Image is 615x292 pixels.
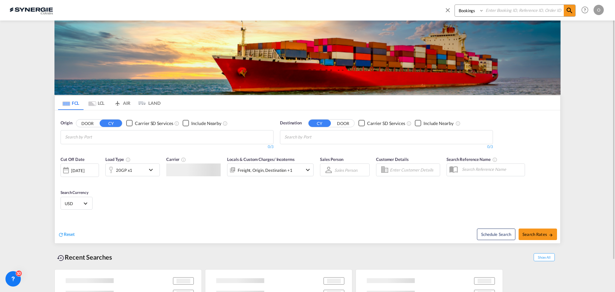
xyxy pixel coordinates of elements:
[304,166,312,174] md-icon: icon-chevron-down
[64,231,75,237] span: Reset
[105,163,160,176] div: 20GP x1icon-chevron-down
[492,157,497,162] md-icon: Your search will be saved by the below given name
[58,231,75,238] div: icon-refreshReset
[223,121,228,126] md-icon: Unchecked: Ignores neighbouring ports when fetching rates.Checked : Includes neighbouring ports w...
[534,253,555,261] span: Show All
[10,3,53,17] img: 1f56c880d42311ef80fc7dca854c8e59.png
[367,120,405,127] div: Carrier SD Services
[109,96,135,110] md-tab-item: AIR
[459,164,525,174] input: Search Reference Name
[65,201,83,206] span: USD
[274,157,295,162] span: / Incoterms
[114,99,121,104] md-icon: icon-airplane
[58,232,64,238] md-icon: icon-refresh
[444,4,455,20] span: icon-close
[284,132,345,142] input: Chips input.
[283,130,348,142] md-chips-wrap: Chips container with autocompletion. Enter the text area, type text to search, and then use the u...
[564,5,575,16] span: icon-magnify
[71,168,84,173] div: [DATE]
[76,120,99,127] button: DOOR
[320,157,343,162] span: Sales Person
[54,250,115,264] div: Recent Searches
[54,21,561,95] img: LCL+%26+FCL+BACKGROUND.png
[423,120,454,127] div: Include Nearby
[65,132,126,142] input: Chips input.
[100,120,122,127] button: CY
[116,166,132,175] div: 20GP x1
[64,199,89,208] md-select: Select Currency: $ USDUnited States Dollar
[594,5,604,15] div: O
[358,120,405,127] md-checkbox: Checkbox No Ink
[181,157,186,162] md-icon: The selected Trucker/Carrierwill be displayed in the rate results If the rates are from another f...
[57,254,65,262] md-icon: icon-backup-restore
[135,120,173,127] div: Carrier SD Services
[183,120,221,127] md-checkbox: Checkbox No Ink
[126,157,131,162] md-icon: icon-information-outline
[126,120,173,127] md-checkbox: Checkbox No Ink
[519,229,557,240] button: Search Ratesicon-arrow-right
[484,5,564,16] input: Enter Booking ID, Reference ID, Order ID
[166,157,186,162] span: Carrier
[61,176,65,185] md-datepicker: Select
[549,233,553,237] md-icon: icon-arrow-right
[105,157,131,162] span: Load Type
[579,4,590,15] span: Help
[61,190,88,195] span: Search Currency
[455,121,461,126] md-icon: Unchecked: Ignores neighbouring ports when fetching rates.Checked : Includes neighbouring ports w...
[227,163,314,176] div: Freight Origin Destination Factory Stuffingicon-chevron-down
[280,120,302,126] span: Destination
[415,120,454,127] md-checkbox: Checkbox No Ink
[376,157,408,162] span: Customer Details
[566,7,573,14] md-icon: icon-magnify
[238,166,292,175] div: Freight Origin Destination Factory Stuffing
[135,96,160,110] md-tab-item: LAND
[334,165,358,175] md-select: Sales Person
[280,144,493,150] div: 0/3
[147,166,158,174] md-icon: icon-chevron-down
[444,6,451,13] md-icon: icon-close
[84,96,109,110] md-tab-item: LCL
[332,120,354,127] button: DOOR
[227,157,295,162] span: Locals & Custom Charges
[58,96,160,110] md-pagination-wrapper: Use the left and right arrow keys to navigate between tabs
[447,157,497,162] span: Search Reference Name
[522,232,553,237] span: Search Rates
[64,130,128,142] md-chips-wrap: Chips container with autocompletion. Enter the text area, type text to search, and then use the u...
[61,144,274,150] div: 0/3
[58,96,84,110] md-tab-item: FCL
[308,120,331,127] button: CY
[174,121,179,126] md-icon: Unchecked: Search for CY (Container Yard) services for all selected carriers.Checked : Search for...
[61,163,99,177] div: [DATE]
[55,110,560,243] div: OriginDOOR CY Checkbox No InkUnchecked: Search for CY (Container Yard) services for all selected ...
[579,4,594,16] div: Help
[61,120,72,126] span: Origin
[477,229,515,240] button: Note: By default Schedule search will only considerorigin ports, destination ports and cut off da...
[406,121,412,126] md-icon: Unchecked: Search for CY (Container Yard) services for all selected carriers.Checked : Search for...
[390,165,438,175] input: Enter Customer Details
[191,120,221,127] div: Include Nearby
[61,157,85,162] span: Cut Off Date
